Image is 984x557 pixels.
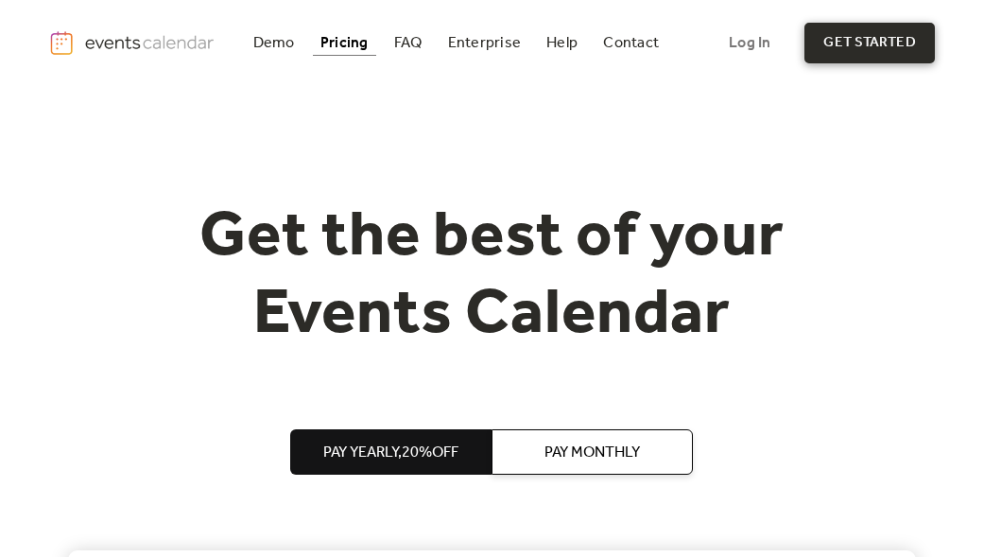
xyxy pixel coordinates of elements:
a: Contact [596,30,666,56]
h1: Get the best of your Events Calendar [129,200,855,354]
div: Help [546,38,578,48]
a: Pricing [313,30,376,56]
div: FAQ [394,38,423,48]
a: Log In [710,23,789,63]
div: Demo [253,38,295,48]
div: Contact [603,38,659,48]
a: home [49,30,217,56]
div: Pricing [320,38,369,48]
a: FAQ [387,30,430,56]
button: Pay Monthly [492,429,694,475]
a: Demo [246,30,302,56]
span: Pay Yearly, 20% off [324,442,459,464]
a: Help [539,30,585,56]
button: Pay Yearly,20%off [291,429,492,475]
span: Pay Monthly [545,442,641,464]
a: Enterprise [440,30,528,56]
div: Enterprise [448,38,521,48]
a: get started [804,23,934,63]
